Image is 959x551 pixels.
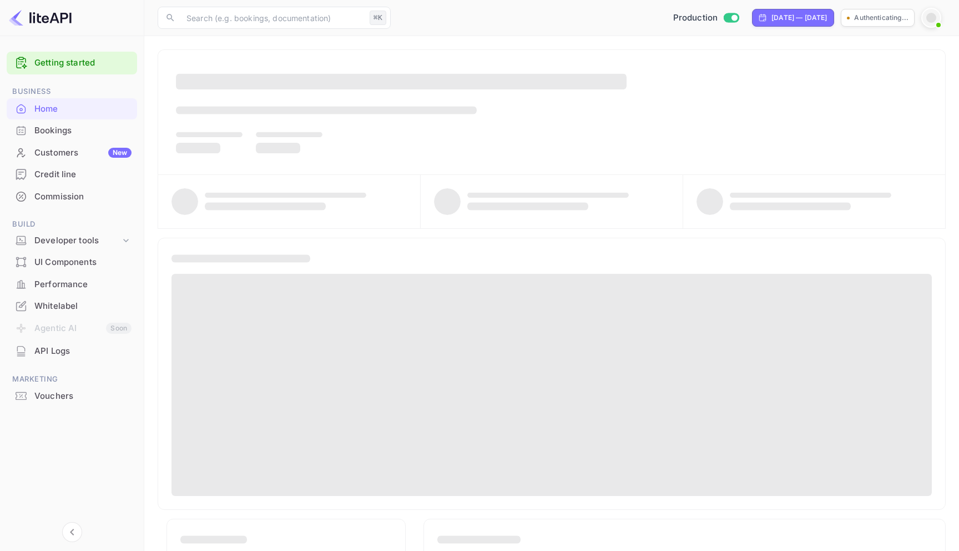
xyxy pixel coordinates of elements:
[7,52,137,74] div: Getting started
[7,98,137,120] div: Home
[7,252,137,272] a: UI Components
[7,340,137,362] div: API Logs
[7,274,137,295] div: Performance
[7,340,137,361] a: API Logs
[34,300,132,313] div: Whitelabel
[673,12,718,24] span: Production
[7,231,137,251] div: Developer tools
[180,7,365,29] input: Search (e.g. bookings, documentation)
[34,124,132,137] div: Bookings
[108,148,132,158] div: New
[7,218,137,231] span: Build
[7,373,137,385] span: Marketing
[7,142,137,163] a: CustomersNew
[34,57,132,69] a: Getting started
[854,13,908,23] p: Authenticating...
[7,164,137,184] a: Credit line
[7,86,137,98] span: Business
[7,186,137,207] a: Commission
[7,186,137,208] div: Commission
[7,295,137,317] div: Whitelabel
[7,252,137,273] div: UI Components
[34,234,120,247] div: Developer tools
[7,274,137,294] a: Performance
[34,168,132,181] div: Credit line
[34,345,132,358] div: API Logs
[34,103,132,116] div: Home
[7,142,137,164] div: CustomersNew
[669,12,744,24] div: Switch to Sandbox mode
[7,295,137,316] a: Whitelabel
[771,13,827,23] div: [DATE] — [DATE]
[9,9,72,27] img: LiteAPI logo
[34,256,132,269] div: UI Components
[7,120,137,142] div: Bookings
[34,191,132,203] div: Commission
[370,11,386,25] div: ⌘K
[34,147,132,159] div: Customers
[7,385,137,406] a: Vouchers
[7,120,137,141] a: Bookings
[62,522,82,542] button: Collapse navigation
[34,278,132,291] div: Performance
[34,390,132,403] div: Vouchers
[752,9,834,27] div: Click to change the date range period
[7,385,137,407] div: Vouchers
[7,164,137,186] div: Credit line
[7,98,137,119] a: Home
